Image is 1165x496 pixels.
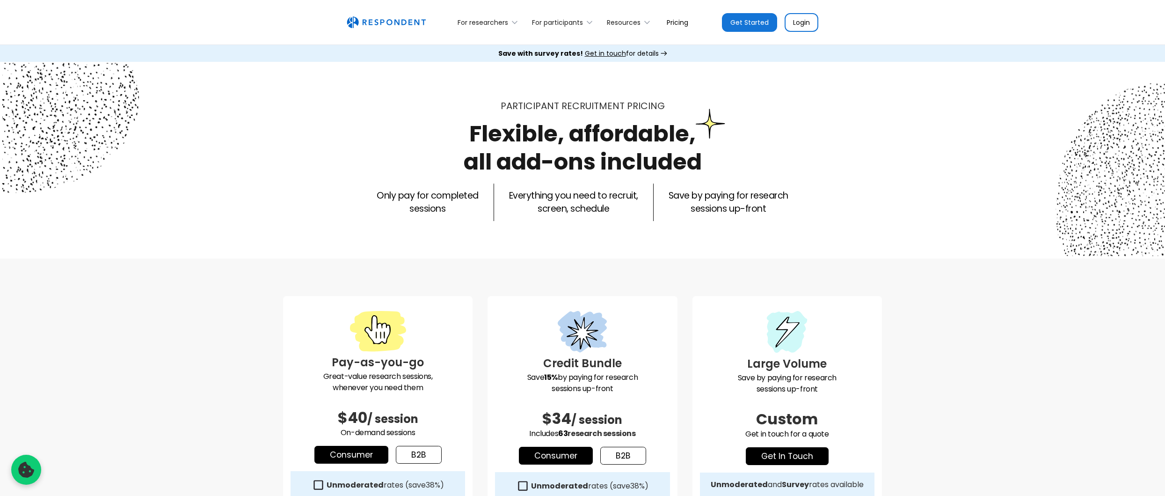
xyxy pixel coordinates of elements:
h1: Flexible, affordable, all add-ons included [464,118,702,178]
div: Resources [602,11,659,33]
a: b2b [600,447,646,465]
div: for details [498,49,659,58]
span: $34 [542,408,571,429]
div: For researchers [458,18,508,27]
a: Login [785,13,818,32]
span: PRICING [627,99,665,112]
p: Includes [495,428,670,439]
strong: Unmoderated [531,481,588,491]
strong: Save with survey rates! [498,49,583,58]
p: On-demand sessions [291,427,465,438]
div: For participants [527,11,602,33]
div: rates (save ) [531,481,648,491]
div: and rates available [711,480,864,489]
span: research sessions [568,428,635,439]
a: Consumer [519,447,593,465]
span: 63 [558,428,568,439]
p: Save by paying for research sessions up-front [669,189,788,215]
div: Resources [607,18,641,27]
strong: 15% [544,372,558,383]
p: Everything you need to recruit, screen, schedule [509,189,638,215]
span: 38% [426,480,440,490]
span: Get in touch [585,49,626,58]
h3: Credit Bundle [495,355,670,372]
strong: Unmoderated [327,480,384,490]
strong: Survey [782,479,809,490]
a: Pricing [659,11,696,33]
span: Custom [756,408,818,429]
span: / session [571,412,622,428]
span: / session [367,411,418,427]
a: Consumer [314,446,388,464]
a: Get Started [722,13,777,32]
span: Participant recruitment [501,99,625,112]
span: $40 [338,407,367,428]
span: 38% [630,481,645,491]
div: For researchers [452,11,527,33]
p: Great-value research sessions, whenever you need them [291,371,465,393]
h3: Large Volume [700,355,874,372]
a: get in touch [746,447,829,465]
p: Save by paying for research sessions up-front [700,372,874,395]
p: Only pay for completed sessions [377,189,478,215]
p: Get in touch for a quote [700,429,874,440]
h3: Pay-as-you-go [291,354,465,371]
div: For participants [532,18,583,27]
a: home [347,16,426,29]
strong: Unmoderated [711,479,768,490]
div: rates (save ) [327,481,444,490]
p: Save by paying for research sessions up-front [495,372,670,394]
img: Untitled UI logotext [347,16,426,29]
a: b2b [396,446,442,464]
